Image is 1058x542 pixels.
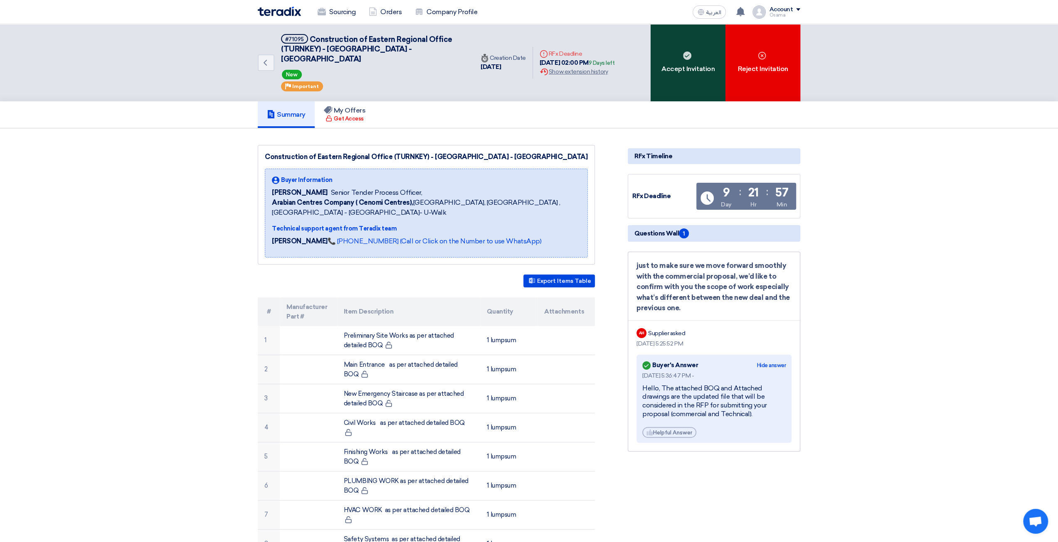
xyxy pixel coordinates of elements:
a: Orders [362,3,408,21]
h5: Construction of Eastern Regional Office (TURNKEY) - Nakheel Mall - Dammam [281,34,464,64]
td: 1 lumpsum [480,384,538,413]
div: Creation Date [481,54,526,62]
div: Hello, The attached BOQ and Attached drawings are the updated file that will be considered in the... [642,384,786,419]
span: 1 [679,228,689,238]
span: Buyer Information [281,176,333,184]
div: [DATE] 5:36:47 PM - [642,371,786,380]
button: العربية [693,5,726,19]
span: Construction of Eastern Regional Office (TURNKEY) - [GEOGRAPHIC_DATA] - [GEOGRAPHIC_DATA] [281,35,452,64]
a: My Offers Get Access [315,101,375,128]
div: : [739,184,741,199]
td: Civil Works as per attached detailed BOQ [337,413,481,442]
div: [DATE] [481,62,526,72]
th: Attachments [538,297,595,326]
div: Buyer's Answer [642,360,698,371]
span: Senior Tender Process Officer, [331,188,422,198]
div: Day [721,200,732,209]
div: 57 [775,187,788,199]
th: Item Description [337,297,481,326]
img: profile_test.png [752,5,766,19]
a: Company Profile [408,3,484,21]
td: 1 lumpsum [480,471,538,500]
a: 📞 [PHONE_NUMBER] (Call or Click on the Number to use WhatsApp) [328,237,541,245]
div: 9 [723,187,730,199]
th: Quantity [480,297,538,326]
span: [PERSON_NAME] [272,188,328,198]
td: 5 [258,442,280,471]
h5: Summary [267,110,306,119]
strong: [PERSON_NAME] [272,237,328,245]
div: Construction of Eastern Regional Office (TURNKEY) - [GEOGRAPHIC_DATA] - [GEOGRAPHIC_DATA] [265,152,588,162]
th: Manufacturer Part # [280,297,337,326]
div: Osama [769,13,800,17]
h5: My Offers [324,106,366,115]
img: Teradix logo [258,7,301,16]
div: RFx Deadline [540,49,615,58]
td: 1 lumpsum [480,326,538,355]
button: Export Items Table [523,275,595,287]
td: Finishing Works as per attached detailed BOQ [337,442,481,471]
td: 1 lumpsum [480,442,538,471]
td: 7 [258,500,280,530]
div: Min [777,200,787,209]
div: Accept Invitation [651,24,725,101]
span: Questions Wall [634,228,689,238]
div: 21 [748,187,759,199]
div: #71095 [285,37,304,42]
td: 1 lumpsum [480,413,538,442]
span: العربية [706,10,721,15]
div: RFx Deadline [632,191,695,201]
span: [GEOGRAPHIC_DATA], [GEOGRAPHIC_DATA] ,[GEOGRAPHIC_DATA] - [GEOGRAPHIC_DATA]- U-Walk [272,198,581,218]
div: Reject Invitation [725,24,800,101]
div: AH [636,328,646,338]
span: Important [292,83,319,89]
b: Arabian Centres Company ( Cenomi Centres), [272,199,413,206]
div: Show extension history [540,67,615,76]
div: Account [769,6,793,13]
td: 6 [258,471,280,500]
td: 1 [258,326,280,355]
div: Supplier asked [648,329,685,338]
td: New Emergency Staircase as per attached detailed BOQ [337,384,481,413]
a: Sourcing [311,3,362,21]
div: 9 Days left [589,59,615,67]
td: 1 lumpsum [480,355,538,384]
div: Get Access [326,115,363,123]
td: Main Entrance as per attached detailed BOQ [337,355,481,384]
a: Open chat [1023,509,1048,534]
span: New [282,70,302,79]
div: Hide answer [757,361,786,370]
div: RFx Timeline [628,148,800,164]
td: Preliminary Site Works as per attached detailed BOQ [337,326,481,355]
td: PLUMBING WORK as per attached detailed BOQ [337,471,481,500]
a: Summary [258,101,315,128]
div: : [766,184,768,199]
div: Hr [750,200,756,209]
td: HVAC WORK as per attached detailed BOQ [337,500,481,530]
div: Helpful Answer [642,427,696,438]
div: just to make sure we move forward smoothly with the commercial proposal, we’d like to confirm wit... [636,260,792,314]
th: # [258,297,280,326]
td: 4 [258,413,280,442]
div: Technical support agent from Teradix team [272,224,581,233]
div: [DATE] 5:25:52 PM [636,339,792,348]
div: [DATE] 02:00 PM [540,58,615,68]
td: 3 [258,384,280,413]
td: 1 lumpsum [480,500,538,530]
td: 2 [258,355,280,384]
